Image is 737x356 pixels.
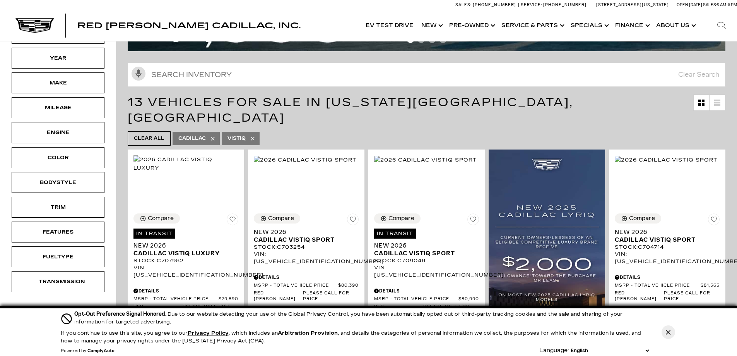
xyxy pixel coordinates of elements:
[254,228,359,244] a: New 2026Cadillac VISTIQ Sport
[629,215,655,222] div: Compare
[268,215,294,222] div: Compare
[254,291,359,302] a: Red [PERSON_NAME] Please call for price
[12,197,104,218] div: TrimTrim
[615,283,701,289] span: MSRP - Total Vehicle Price
[254,251,359,265] div: VIN: [US_VEHICLE_IDENTIFICATION_NUMBER]
[662,325,675,339] button: Close Button
[12,246,104,267] div: FueltypeFueltype
[615,244,720,251] div: Stock : C704714
[374,156,477,164] img: 2026 Cadillac VISTIQ Sport
[254,283,359,289] a: MSRP - Total Vehicle Price $80,390
[694,95,709,110] a: Grid View
[254,274,359,281] div: Pricing Details - New 2026 Cadillac VISTIQ Sport
[615,236,714,244] span: Cadillac VISTIQ Sport
[338,283,359,289] span: $80,390
[374,304,423,316] span: Red [PERSON_NAME]
[569,347,651,354] select: Language Select
[128,63,725,87] input: Search Inventory
[39,128,77,137] div: Engine
[39,153,77,162] div: Color
[455,3,518,7] a: Sales: [PHONE_NUMBER]
[39,178,77,187] div: Bodystyle
[374,296,458,302] span: MSRP - Total Vehicle Price
[133,264,238,278] div: VIN: [US_VEHICLE_IDENTIFICATION_NUMBER]
[12,122,104,143] div: EngineEngine
[148,215,174,222] div: Compare
[374,287,479,294] div: Pricing Details - New 2026 Cadillac VISTIQ Sport
[254,291,303,302] span: Red [PERSON_NAME]
[15,18,54,33] img: Cadillac Dark Logo with Cadillac White Text
[133,296,238,302] a: MSRP - Total Vehicle Price $79,890
[12,172,104,193] div: BodystyleBodystyle
[254,213,300,224] button: Compare Vehicle
[347,213,359,228] button: Save Vehicle
[455,2,472,7] span: Sales:
[133,213,180,224] button: Compare Vehicle
[12,271,104,292] div: TransmissionTransmission
[74,311,168,317] span: Opt-Out Preference Signal Honored .
[39,228,77,236] div: Features
[518,3,588,7] a: Service: [PHONE_NUMBER]
[133,257,238,264] div: Stock : C707982
[278,330,338,336] strong: Arbitration Provision
[423,304,479,316] span: Please call for price
[615,213,661,224] button: Compare Vehicle
[254,244,359,251] div: Stock : C703254
[388,215,414,222] div: Compare
[12,222,104,242] div: FeaturesFeatures
[133,242,233,249] span: New 2026
[615,283,720,289] a: MSRP - Total Vehicle Price $81,565
[254,236,353,244] span: Cadillac VISTIQ Sport
[615,228,714,236] span: New 2026
[178,134,206,143] span: Cadillac
[132,67,145,81] svg: Click to toggle on voice search
[615,291,664,302] span: Red [PERSON_NAME]
[706,10,737,41] div: Search
[87,349,115,353] a: ComplyAuto
[12,72,104,93] div: MakeMake
[374,249,473,257] span: Cadillac VISTIQ Sport
[128,95,573,125] span: 13 Vehicles for Sale in [US_STATE][GEOGRAPHIC_DATA], [GEOGRAPHIC_DATA]
[615,251,720,265] div: VIN: [US_VEHICLE_IDENTIFICATION_NUMBER]
[254,228,353,236] span: New 2026
[543,2,587,7] span: [PHONE_NUMBER]
[611,10,652,41] a: Finance
[61,330,641,344] p: If you continue to use this site, you agree to our , which includes an , and details the categori...
[539,348,569,353] div: Language:
[498,10,567,41] a: Service & Parts
[61,349,115,353] div: Powered by
[133,304,183,316] span: Red [PERSON_NAME]
[134,134,164,143] span: Clear All
[39,79,77,87] div: Make
[254,156,357,164] img: 2026 Cadillac VISTIQ Sport
[303,291,359,302] span: Please call for price
[374,304,479,316] a: Red [PERSON_NAME] Please call for price
[74,310,651,326] div: Due to our website detecting your use of the Global Privacy Control, you have been automatically ...
[39,203,77,212] div: Trim
[677,2,702,7] span: Open [DATE]
[374,264,479,278] div: VIN: [US_VEHICLE_IDENTIFICATION_NUMBER]
[227,213,238,228] button: Save Vehicle
[708,213,720,228] button: Save Vehicle
[467,213,479,228] button: Save Vehicle
[615,228,720,244] a: New 2026Cadillac VISTIQ Sport
[39,277,77,286] div: Transmission
[12,147,104,168] div: ColorColor
[219,296,238,302] span: $79,890
[133,296,219,302] span: MSRP - Total Vehicle Price
[39,103,77,112] div: Mileage
[596,2,669,7] a: [STREET_ADDRESS][US_STATE]
[615,274,720,281] div: Pricing Details - New 2026 Cadillac VISTIQ Sport
[188,330,229,336] u: Privacy Policy
[664,291,720,302] span: Please call for price
[374,213,421,224] button: Compare Vehicle
[133,249,233,257] span: Cadillac VISTIQ Luxury
[445,10,498,41] a: Pre-Owned
[374,242,473,249] span: New 2026
[374,228,479,257] a: In TransitNew 2026Cadillac VISTIQ Sport
[39,54,77,62] div: Year
[183,304,238,316] span: Please call for price
[12,48,104,69] div: YearYear
[39,253,77,261] div: Fueltype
